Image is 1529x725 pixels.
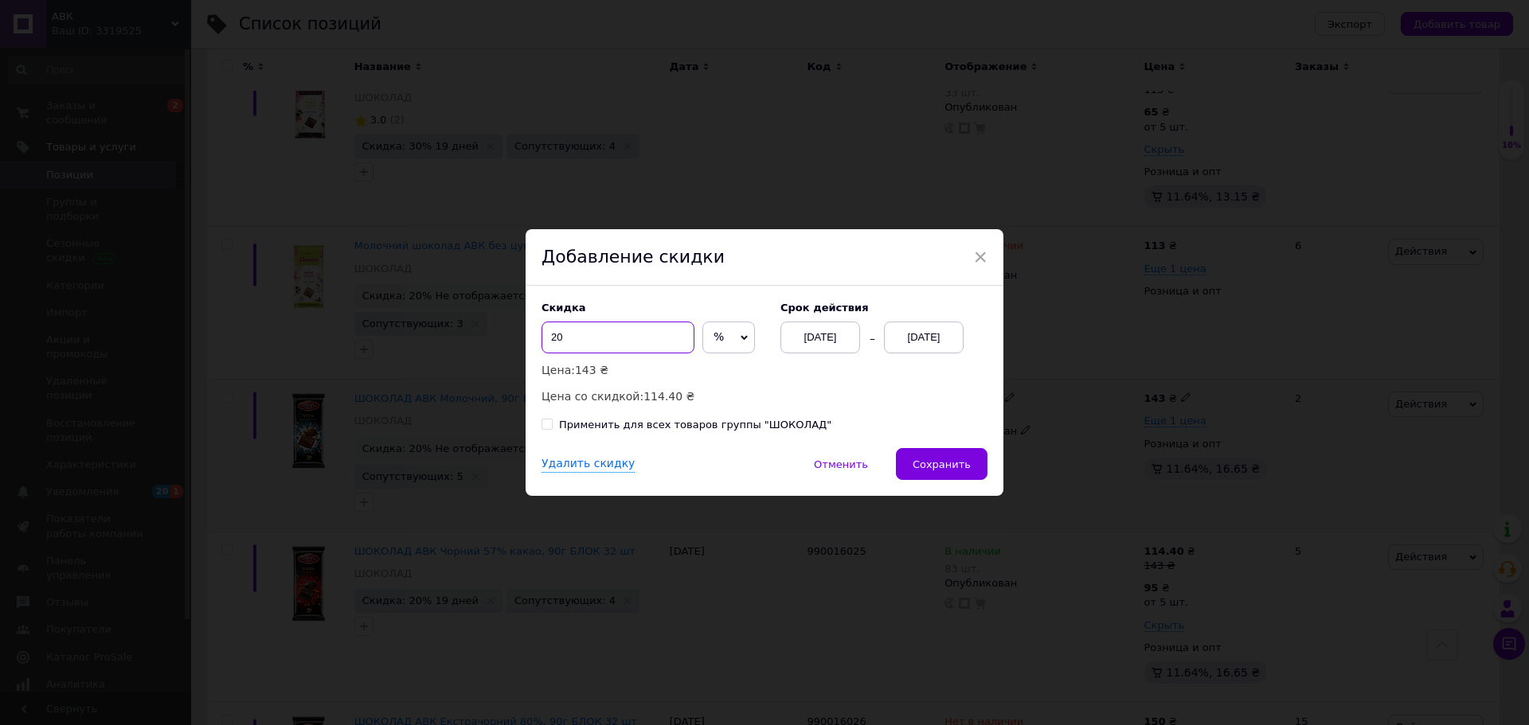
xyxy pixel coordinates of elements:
[542,247,725,267] span: Добавление скидки
[575,364,608,376] span: 143 ₴
[884,322,964,353] div: [DATE]
[559,418,831,432] div: Применить для всех товаров группы "ШОКОЛАД"
[896,448,987,480] button: Сохранить
[780,302,987,314] label: Cрок действия
[542,322,694,353] input: 0
[643,390,694,403] span: 114.40 ₴
[814,458,868,470] span: Отменить
[973,244,987,271] span: ×
[542,361,764,379] p: Цена:
[780,322,860,353] div: [DATE]
[542,302,586,314] span: Скидка
[714,330,724,343] span: %
[913,458,971,470] span: Сохранить
[542,388,764,405] p: Цена со скидкой:
[797,448,885,480] button: Отменить
[542,456,635,473] div: Удалить скидку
